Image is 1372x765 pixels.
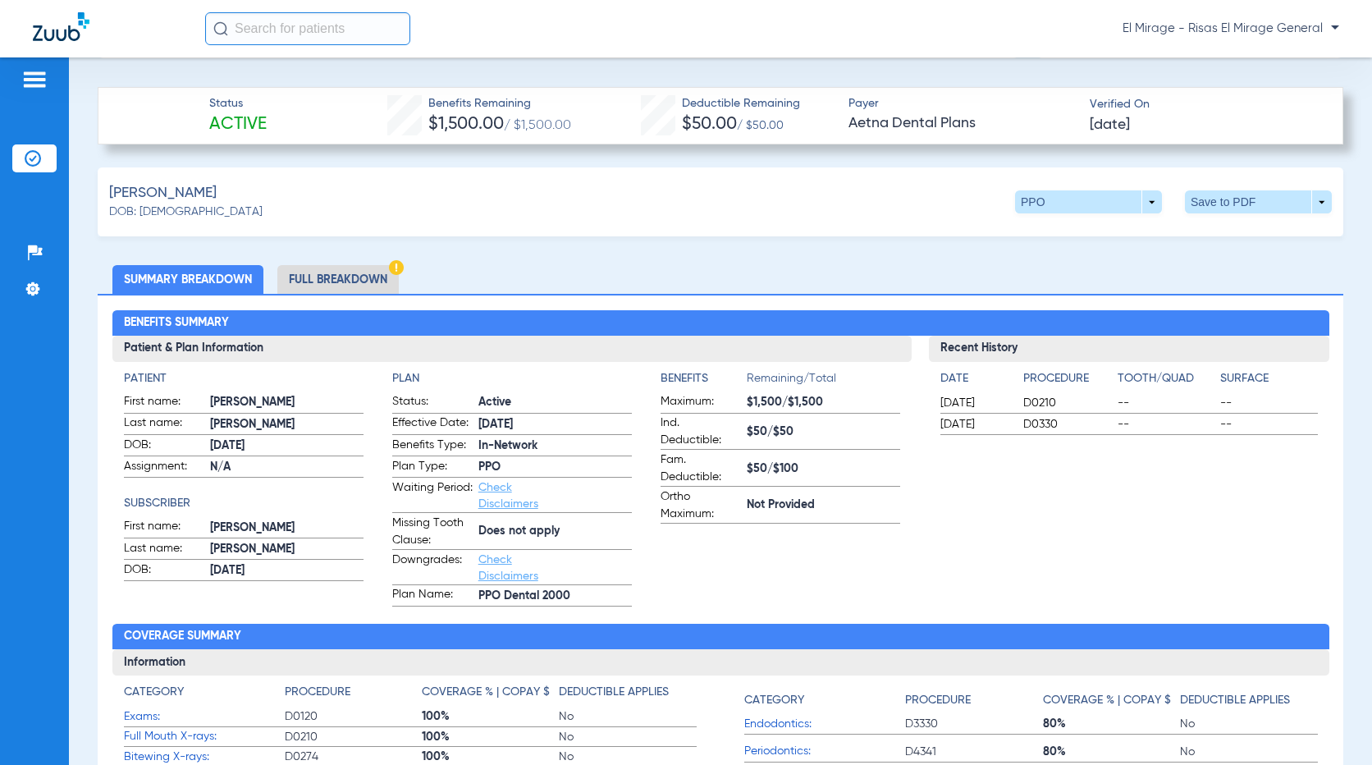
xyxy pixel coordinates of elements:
[1290,686,1372,765] iframe: Chat Widget
[422,708,559,725] span: 100%
[109,204,263,221] span: DOB: [DEMOGRAPHIC_DATA]
[124,495,364,512] h4: Subscriber
[1023,416,1112,433] span: D0330
[478,437,632,455] span: In-Network
[112,310,1329,337] h2: Benefits Summary
[112,624,1329,650] h2: Coverage Summary
[210,437,364,455] span: [DATE]
[661,370,747,387] h4: Benefits
[124,708,285,726] span: Exams:
[124,518,204,538] span: First name:
[661,451,741,486] span: Fam. Deductible:
[747,497,900,514] span: Not Provided
[428,95,571,112] span: Benefits Remaining
[210,394,364,411] span: [PERSON_NAME]
[661,488,741,523] span: Ortho Maximum:
[1220,370,1317,393] app-breakdown-title: Surface
[1220,395,1317,411] span: --
[559,749,696,765] span: No
[392,370,632,387] h4: Plan
[285,708,422,725] span: D0120
[124,684,285,707] app-breakdown-title: Category
[905,692,971,709] h4: Procedure
[1090,96,1317,113] span: Verified On
[213,21,228,36] img: Search Icon
[205,12,410,45] input: Search for patients
[285,684,350,701] h4: Procedure
[559,684,669,701] h4: Deductible Applies
[661,415,741,449] span: Ind. Deductible:
[422,684,559,707] app-breakdown-title: Coverage % | Copay $
[1118,370,1214,387] h4: Tooth/Quad
[422,729,559,745] span: 100%
[392,437,473,456] span: Benefits Type:
[737,120,784,131] span: / $50.00
[929,336,1329,362] h3: Recent History
[661,370,747,393] app-breakdown-title: Benefits
[1220,370,1317,387] h4: Surface
[392,393,473,413] span: Status:
[210,541,364,558] span: [PERSON_NAME]
[124,370,364,387] h4: Patient
[392,415,473,434] span: Effective Date:
[124,684,184,701] h4: Category
[210,416,364,433] span: [PERSON_NAME]
[285,729,422,745] span: D0210
[124,415,204,434] span: Last name:
[21,70,48,89] img: hamburger-icon
[392,479,473,512] span: Waiting Period:
[744,743,905,760] span: Periodontics:
[1023,370,1112,387] h4: Procedure
[1023,370,1112,393] app-breakdown-title: Procedure
[747,394,900,411] span: $1,500/$1,500
[124,561,204,581] span: DOB:
[559,708,696,725] span: No
[1185,190,1332,213] button: Save to PDF
[1118,395,1214,411] span: --
[478,459,632,476] span: PPO
[210,459,364,476] span: N/A
[124,437,204,456] span: DOB:
[1180,744,1317,760] span: No
[747,460,900,478] span: $50/$100
[682,116,737,133] span: $50.00
[124,458,204,478] span: Assignment:
[1118,370,1214,393] app-breakdown-title: Tooth/Quad
[112,336,912,362] h3: Patient & Plan Information
[1220,416,1317,433] span: --
[661,393,741,413] span: Maximum:
[940,370,1009,387] h4: Date
[1015,190,1162,213] button: PPO
[1043,744,1180,760] span: 80%
[209,95,267,112] span: Status
[940,395,1009,411] span: [DATE]
[478,588,632,605] span: PPO Dental 2000
[478,416,632,433] span: [DATE]
[559,729,696,745] span: No
[1043,692,1171,709] h4: Coverage % | Copay $
[422,749,559,765] span: 100%
[1090,115,1130,135] span: [DATE]
[1023,395,1112,411] span: D0210
[285,684,422,707] app-breakdown-title: Procedure
[112,265,263,294] li: Summary Breakdown
[905,744,1042,760] span: D4341
[848,113,1076,134] span: Aetna Dental Plans
[1043,716,1180,732] span: 80%
[940,370,1009,393] app-breakdown-title: Date
[905,684,1042,714] app-breakdown-title: Procedure
[478,394,632,411] span: Active
[559,684,696,707] app-breakdown-title: Deductible Applies
[428,116,504,133] span: $1,500.00
[277,265,399,294] li: Full Breakdown
[1123,21,1339,37] span: El Mirage - Risas El Mirage General
[747,424,900,441] span: $50/$50
[124,540,204,560] span: Last name:
[1118,416,1214,433] span: --
[744,684,905,714] app-breakdown-title: Category
[1180,684,1317,714] app-breakdown-title: Deductible Applies
[940,416,1009,433] span: [DATE]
